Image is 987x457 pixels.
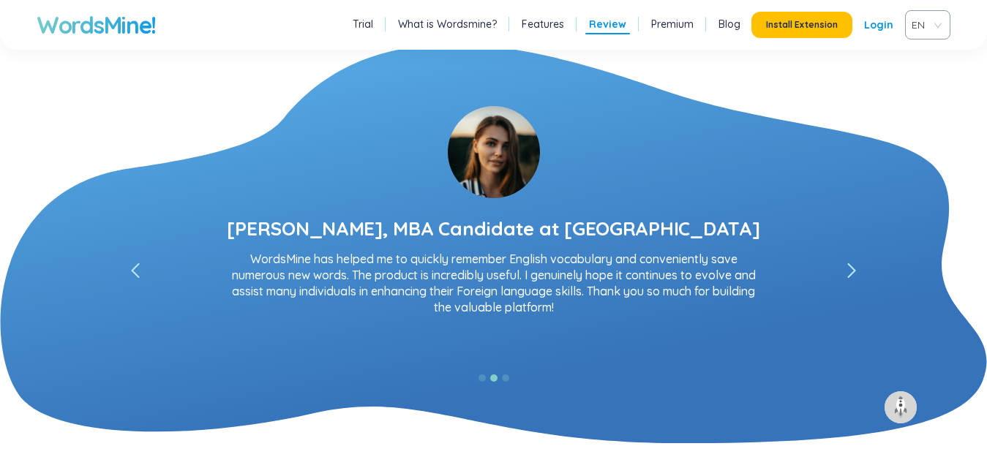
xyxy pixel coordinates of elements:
button: 3 [502,374,509,382]
span: Install Extension [766,19,838,31]
a: Login [864,12,893,38]
button: Install Extension [751,12,852,38]
button: 1 [479,374,486,382]
span: left [847,263,856,279]
span: VIE [912,14,938,36]
a: Review [589,17,626,31]
a: Trial [353,17,373,31]
button: 2 [490,374,498,382]
a: Premium [651,17,694,31]
a: Features [522,17,564,31]
a: What is Wordsmine? [398,17,497,31]
a: WordsMine! [37,10,156,39]
img: to top [889,396,912,419]
a: Blog [718,17,740,31]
